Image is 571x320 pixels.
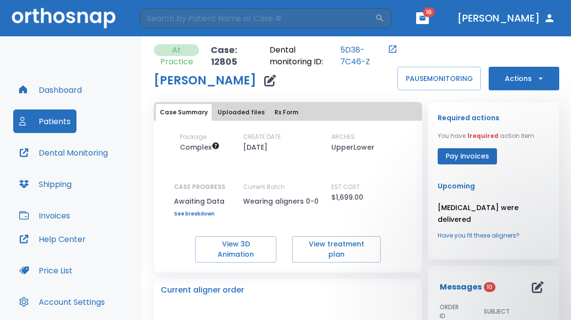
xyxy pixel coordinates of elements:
p: Package [180,133,206,141]
button: Dental Monitoring [13,141,114,164]
button: Price List [13,259,78,282]
button: Dashboard [13,78,88,102]
button: Uploaded files [214,104,269,121]
span: 10 [484,282,496,292]
p: Current aligner order [161,284,244,296]
button: View treatment plan [292,236,381,263]
p: Awaiting Data [174,195,225,207]
button: Account Settings [13,290,111,314]
a: See breakdown [174,211,225,217]
button: Invoices [13,204,76,227]
button: Patients [13,109,76,133]
p: Current Batch [243,183,331,191]
p: Messages [440,281,482,293]
p: $1,699.00 [331,191,363,203]
p: At Practice [158,44,195,68]
p: Wearing aligners 0-0 [243,195,331,207]
p: CREATE DATE [243,133,281,141]
button: Help Center [13,227,92,251]
p: CASE PROGRESS [174,183,225,191]
button: [PERSON_NAME] [453,9,559,27]
img: Orthosnap [12,8,116,28]
span: 16 [423,7,435,17]
div: tabs [156,104,420,121]
p: EST COST [331,183,360,191]
p: [DATE] [243,141,268,153]
p: Case: 12805 [211,44,258,68]
div: Open patient in dental monitoring portal [270,44,397,68]
p: UpperLower [331,141,374,153]
button: PAUSEMONITORING [397,67,481,90]
input: Search by Patient Name or Case # [140,8,375,28]
p: ARCHES [331,133,355,141]
span: SUBJECT [484,307,510,316]
button: View 3D Animation [195,236,276,263]
button: Shipping [13,172,77,196]
a: 5D38-7C46-Z [340,44,386,68]
button: Case Summary [156,104,212,121]
h1: [PERSON_NAME] [154,75,256,86]
button: Rx Form [271,104,302,121]
iframe: Intercom live chat [538,287,561,310]
span: Up to 50 Steps (100 aligners) [180,142,220,152]
p: Dental monitoring ID: [270,44,338,68]
button: Actions [489,67,559,90]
